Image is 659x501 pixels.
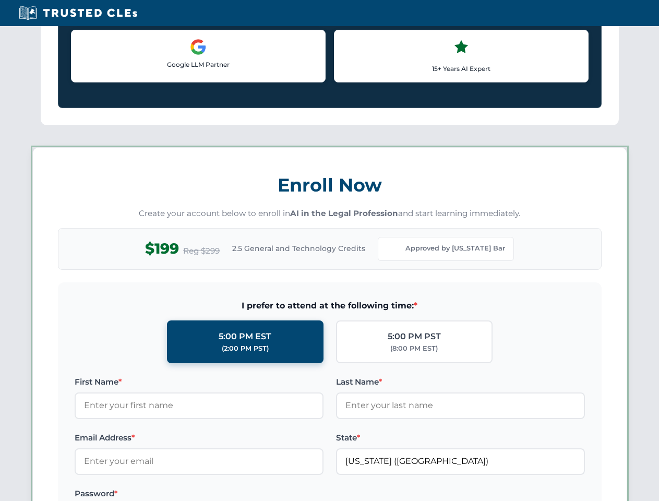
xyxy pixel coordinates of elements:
[145,237,179,260] span: $199
[390,343,438,354] div: (8:00 PM EST)
[336,432,585,444] label: State
[388,330,441,343] div: 5:00 PM PST
[290,208,398,218] strong: AI in the Legal Profession
[75,448,323,474] input: Enter your email
[80,59,317,69] p: Google LLM Partner
[75,432,323,444] label: Email Address
[75,376,323,388] label: First Name
[222,343,269,354] div: (2:00 PM PST)
[232,243,365,254] span: 2.5 General and Technology Credits
[405,243,505,254] span: Approved by [US_STATE] Bar
[336,448,585,474] input: Florida (FL)
[75,487,323,500] label: Password
[336,376,585,388] label: Last Name
[58,169,602,201] h3: Enroll Now
[58,208,602,220] p: Create your account below to enroll in and start learning immediately.
[343,64,580,74] p: 15+ Years AI Expert
[75,392,323,419] input: Enter your first name
[219,330,271,343] div: 5:00 PM EST
[183,245,220,257] span: Reg $299
[190,39,207,55] img: Google
[16,5,140,21] img: Trusted CLEs
[75,299,585,313] span: I prefer to attend at the following time:
[387,242,401,256] img: Florida Bar
[336,392,585,419] input: Enter your last name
